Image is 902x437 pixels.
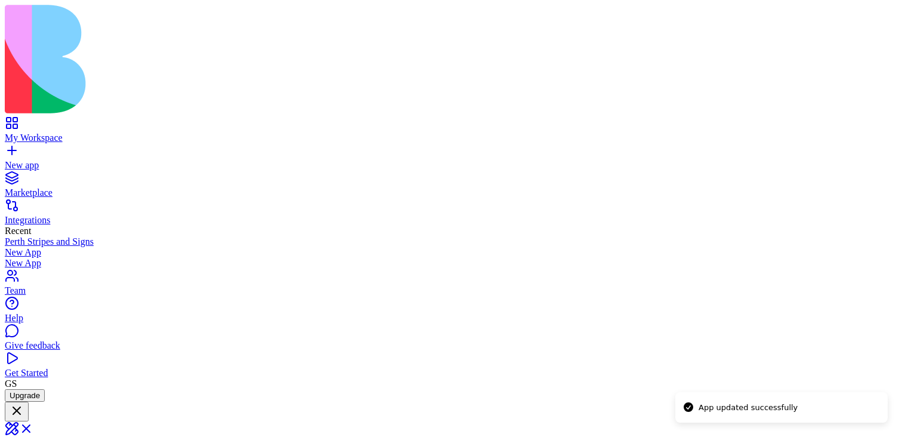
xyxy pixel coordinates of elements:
[5,340,897,351] div: Give feedback
[699,402,798,414] div: App updated successfully
[5,226,31,236] span: Recent
[5,177,897,198] a: Marketplace
[5,187,897,198] div: Marketplace
[5,247,897,258] a: New App
[5,390,45,400] a: Upgrade
[5,368,897,378] div: Get Started
[5,357,897,378] a: Get Started
[5,275,897,296] a: Team
[5,5,484,113] img: logo
[5,285,897,296] div: Team
[5,258,897,269] a: New App
[5,215,897,226] div: Integrations
[5,160,897,171] div: New app
[5,122,897,143] a: My Workspace
[5,389,45,402] button: Upgrade
[5,149,897,171] a: New app
[5,204,897,226] a: Integrations
[5,330,897,351] a: Give feedback
[5,302,897,324] a: Help
[5,133,897,143] div: My Workspace
[5,313,897,324] div: Help
[5,378,17,389] span: GS
[5,236,897,247] a: Perth Stripes and Signs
